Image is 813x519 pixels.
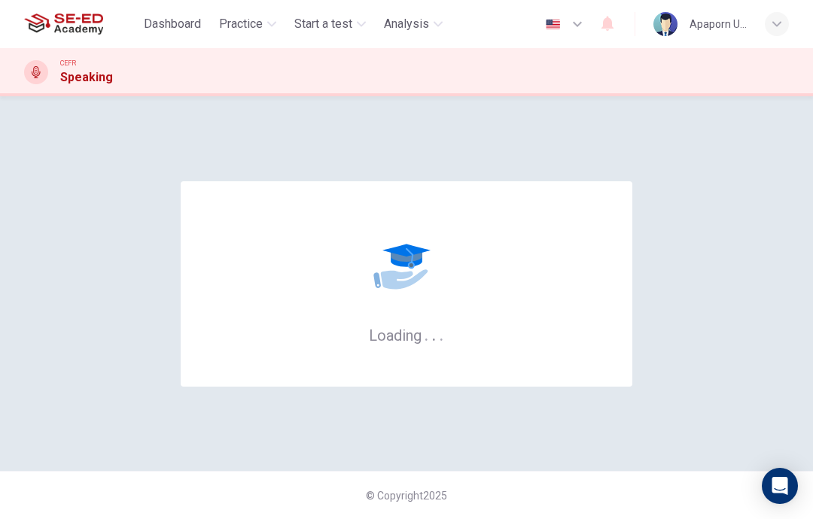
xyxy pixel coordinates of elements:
[60,68,113,86] h1: Speaking
[60,58,76,68] span: CEFR
[366,490,447,502] span: © Copyright 2025
[213,11,282,38] button: Practice
[219,15,263,33] span: Practice
[544,19,562,30] img: en
[378,11,449,38] button: Analysis
[439,321,444,346] h6: .
[138,11,207,38] button: Dashboard
[431,321,437,346] h6: .
[294,15,352,33] span: Start a test
[653,12,677,36] img: Profile picture
[762,468,798,504] div: Open Intercom Messenger
[369,325,444,344] h6: Loading
[424,321,429,346] h6: .
[24,9,103,39] img: SE-ED Academy logo
[384,15,429,33] span: Analysis
[690,15,747,33] div: Apaporn U-khumpan
[144,15,201,33] span: Dashboard
[288,11,372,38] button: Start a test
[24,9,138,39] a: SE-ED Academy logo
